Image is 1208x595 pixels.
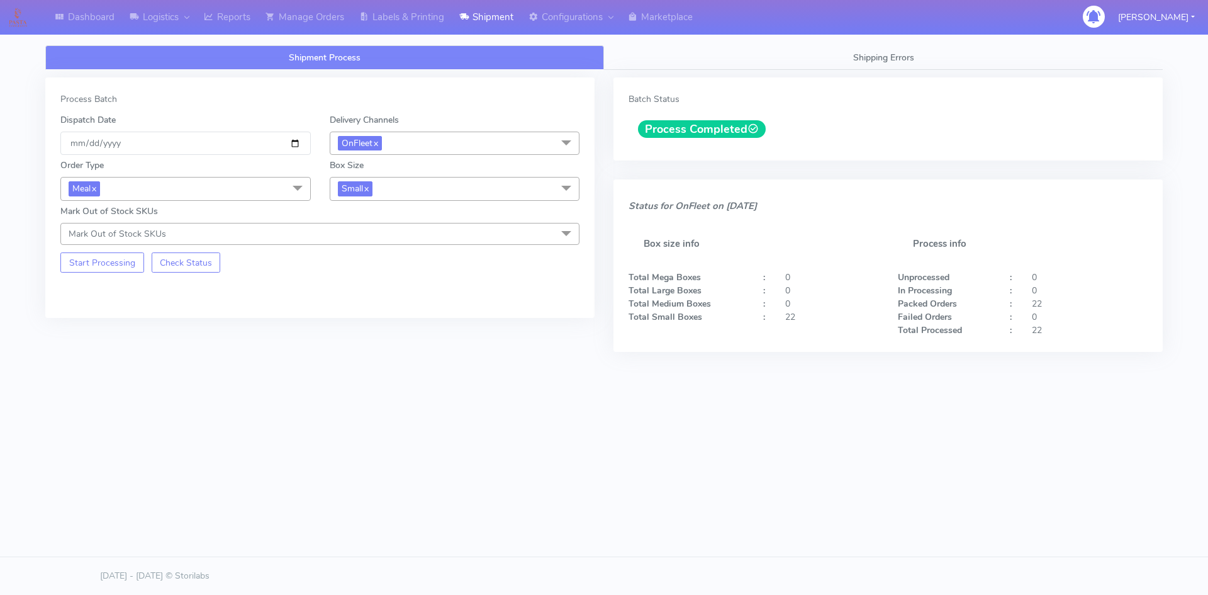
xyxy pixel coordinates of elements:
[898,271,949,283] strong: Unprocessed
[60,252,144,273] button: Start Processing
[363,181,369,195] a: x
[763,285,765,297] strong: :
[1010,285,1012,297] strong: :
[1109,4,1204,30] button: [PERSON_NAME]
[69,181,100,196] span: Meal
[338,136,382,150] span: OnFleet
[898,285,952,297] strong: In Processing
[763,311,765,323] strong: :
[45,45,1163,70] ul: Tabs
[898,311,952,323] strong: Failed Orders
[69,228,166,240] span: Mark Out of Stock SKUs
[1022,271,1157,284] div: 0
[60,113,116,127] label: Dispatch Date
[629,271,701,283] strong: Total Mega Boxes
[60,93,579,106] div: Process Batch
[1010,311,1012,323] strong: :
[763,298,765,310] strong: :
[1010,324,1012,336] strong: :
[1022,324,1157,337] div: 22
[338,181,372,196] span: Small
[898,298,957,310] strong: Packed Orders
[776,284,888,297] div: 0
[776,310,888,324] div: 22
[1022,310,1157,324] div: 0
[629,285,702,297] strong: Total Large Boxes
[629,224,879,264] h5: Box size info
[152,252,221,273] button: Check Status
[898,324,962,336] strong: Total Processed
[330,159,364,172] label: Box Size
[776,297,888,310] div: 0
[763,271,765,283] strong: :
[1010,298,1012,310] strong: :
[629,200,757,212] i: Status for OnFleet on [DATE]
[898,224,1148,264] h5: Process info
[330,113,399,127] label: Delivery Channels
[629,298,711,310] strong: Total Medium Boxes
[1022,297,1157,310] div: 22
[60,205,158,218] label: Mark Out of Stock SKUs
[776,271,888,284] div: 0
[638,120,766,138] span: Process Completed
[629,311,702,323] strong: Total Small Boxes
[1010,271,1012,283] strong: :
[289,52,361,64] span: Shipment Process
[629,93,1148,106] div: Batch Status
[60,159,104,172] label: Order Type
[91,181,96,195] a: x
[853,52,914,64] span: Shipping Errors
[1022,284,1157,297] div: 0
[372,136,378,149] a: x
